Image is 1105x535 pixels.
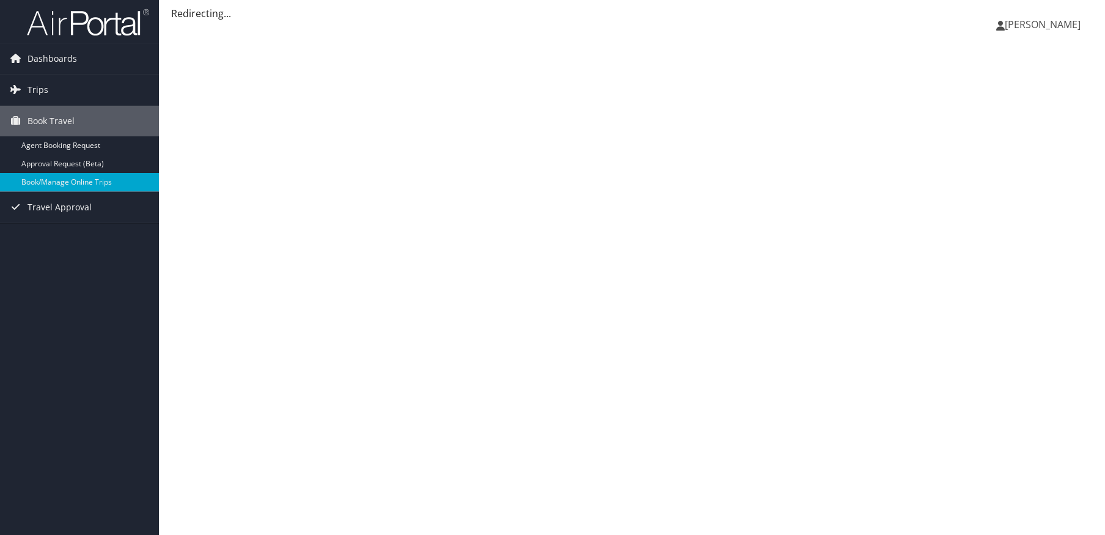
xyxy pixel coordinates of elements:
span: Travel Approval [28,192,92,223]
span: Book Travel [28,106,75,136]
div: Redirecting... [171,6,1093,21]
img: airportal-logo.png [27,8,149,37]
span: Trips [28,75,48,105]
a: [PERSON_NAME] [996,6,1093,43]
span: [PERSON_NAME] [1005,18,1081,31]
span: Dashboards [28,43,77,74]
